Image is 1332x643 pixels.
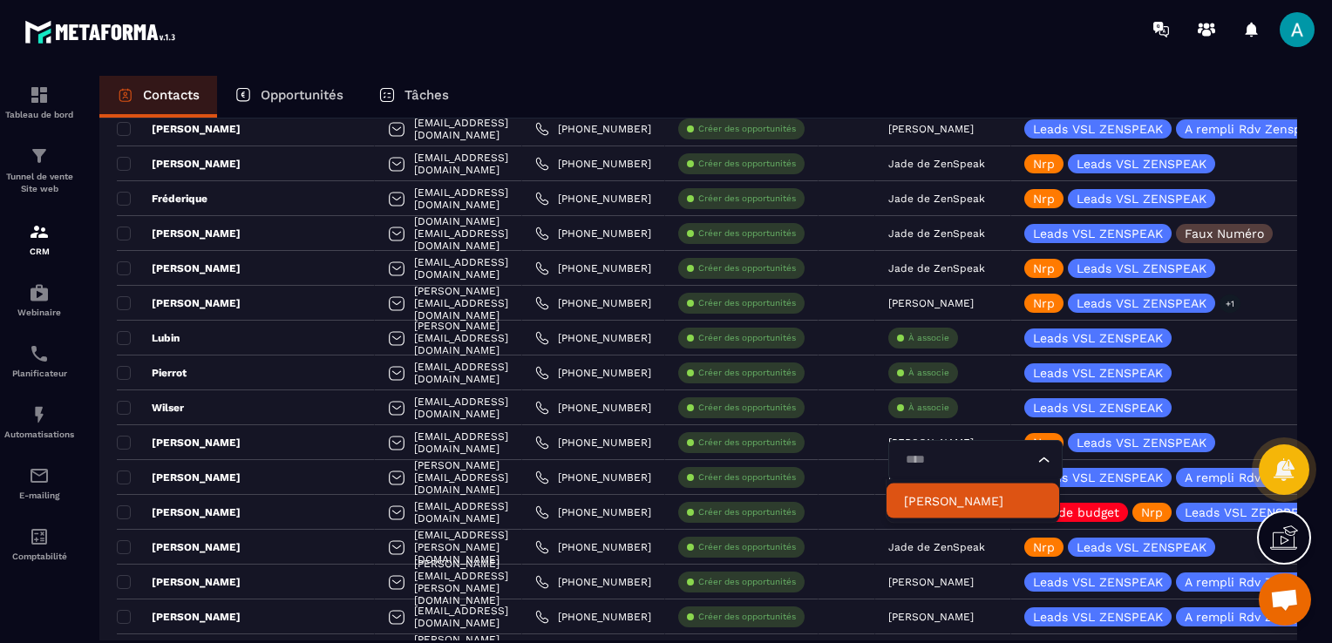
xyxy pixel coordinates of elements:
[1033,402,1163,414] p: Leads VSL ZENSPEAK
[29,465,50,486] img: email
[904,492,1042,510] p: Sofia de Zenspeak
[1033,367,1163,379] p: Leads VSL ZENSPEAK
[535,122,651,136] a: [PHONE_NUMBER]
[535,227,651,240] a: [PHONE_NUMBER]
[908,367,949,379] p: À associe
[698,297,796,309] p: Créer des opportunités
[1033,611,1163,623] p: Leads VSL ZENSPEAK
[1033,297,1055,309] p: Nrp
[117,401,184,415] p: Wilser
[1185,471,1322,484] p: A rempli Rdv Zenspeak
[4,513,74,574] a: accountantaccountantComptabilité
[698,402,796,414] p: Créer des opportunités
[535,436,651,450] a: [PHONE_NUMBER]
[888,193,985,205] p: Jade de ZenSpeak
[1077,158,1206,170] p: Leads VSL ZENSPEAK
[29,526,50,547] img: accountant
[404,87,449,103] p: Tâches
[888,123,974,135] p: [PERSON_NAME]
[888,611,974,623] p: [PERSON_NAME]
[888,262,985,274] p: Jade de ZenSpeak
[698,262,796,274] p: Créer des opportunités
[888,158,985,170] p: Jade de ZenSpeak
[698,611,796,623] p: Créer des opportunités
[361,76,466,118] a: Tâches
[117,122,241,136] p: [PERSON_NAME]
[908,402,949,414] p: À associe
[698,367,796,379] p: Créer des opportunités
[1077,297,1206,309] p: Leads VSL ZENSPEAK
[1033,332,1163,344] p: Leads VSL ZENSPEAK
[698,576,796,588] p: Créer des opportunités
[29,146,50,166] img: formation
[1185,576,1322,588] p: A rempli Rdv Zenspeak
[535,296,651,310] a: [PHONE_NUMBER]
[888,297,974,309] p: [PERSON_NAME]
[29,221,50,242] img: formation
[29,343,50,364] img: scheduler
[117,575,241,589] p: [PERSON_NAME]
[1033,158,1055,170] p: Nrp
[1033,123,1163,135] p: Leads VSL ZENSPEAK
[535,366,651,380] a: [PHONE_NUMBER]
[4,330,74,391] a: schedulerschedulerPlanificateur
[535,470,651,484] a: [PHONE_NUMBER]
[4,369,74,378] p: Planificateur
[261,87,343,103] p: Opportunités
[1259,573,1311,626] div: Ouvrir le chat
[888,227,985,240] p: Jade de ZenSpeak
[4,71,74,132] a: formationformationTableau de bord
[4,430,74,439] p: Automatisations
[1185,506,1315,518] p: Leads VSL ZENSPEAK
[4,247,74,256] p: CRM
[1185,227,1264,240] p: Faux Numéro
[1033,471,1163,484] p: Leads VSL ZENSPEAK
[117,470,241,484] p: [PERSON_NAME]
[4,171,74,195] p: Tunnel de vente Site web
[535,157,651,171] a: [PHONE_NUMBER]
[1033,576,1163,588] p: Leads VSL ZENSPEAK
[117,366,187,380] p: Pierrot
[698,123,796,135] p: Créer des opportunités
[1033,437,1055,449] p: Nrp
[4,491,74,500] p: E-mailing
[117,610,241,624] p: [PERSON_NAME]
[29,404,50,425] img: automations
[1077,262,1206,274] p: Leads VSL ZENSPEAK
[4,391,74,452] a: automationsautomationsAutomatisations
[698,158,796,170] p: Créer des opportunités
[535,331,651,345] a: [PHONE_NUMBER]
[117,261,241,275] p: [PERSON_NAME]
[1185,123,1322,135] p: A rempli Rdv Zenspeak
[535,540,651,554] a: [PHONE_NUMBER]
[1033,541,1055,553] p: Nrp
[117,296,241,310] p: [PERSON_NAME]
[117,331,180,345] p: Lubin
[4,132,74,208] a: formationformationTunnel de vente Site web
[535,192,651,206] a: [PHONE_NUMBER]
[698,541,796,553] p: Créer des opportunités
[888,541,985,553] p: Jade de ZenSpeak
[698,506,796,518] p: Créer des opportunités
[4,552,74,561] p: Comptabilité
[29,85,50,105] img: formation
[24,16,181,48] img: logo
[1077,437,1206,449] p: Leads VSL ZENSPEAK
[29,282,50,303] img: automations
[888,437,974,449] p: [PERSON_NAME]
[117,227,241,240] p: [PERSON_NAME]
[4,208,74,269] a: formationformationCRM
[1185,611,1322,623] p: A rempli Rdv Zenspeak
[698,227,796,240] p: Créer des opportunités
[698,471,796,484] p: Créer des opportunités
[908,332,949,344] p: À associe
[143,87,200,103] p: Contacts
[1033,193,1055,205] p: Nrp
[1141,506,1163,518] p: Nrp
[1077,193,1206,205] p: Leads VSL ZENSPEAK
[4,110,74,119] p: Tableau de bord
[217,76,361,118] a: Opportunités
[698,193,796,205] p: Créer des opportunités
[4,269,74,330] a: automationsautomationsWebinaire
[1033,227,1163,240] p: Leads VSL ZENSPEAK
